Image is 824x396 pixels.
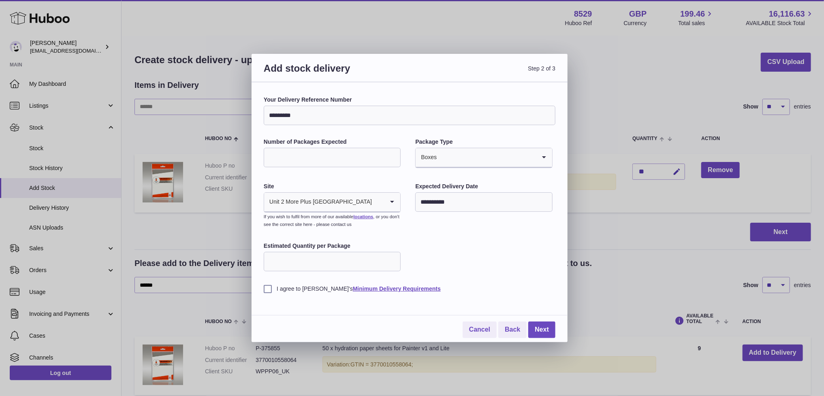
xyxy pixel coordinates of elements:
label: Site [264,183,401,190]
input: Search for option [437,148,536,167]
label: Number of Packages Expected [264,138,401,146]
a: Back [498,321,527,338]
small: If you wish to fulfil from more of our available , or you don’t see the correct site here - pleas... [264,214,399,227]
div: Search for option [416,148,552,168]
span: Step 2 of 3 [410,62,555,84]
label: Expected Delivery Date [415,183,552,190]
label: Estimated Quantity per Package [264,242,401,250]
a: Next [528,321,555,338]
span: Unit 2 More Plus [GEOGRAPHIC_DATA] [264,193,372,211]
div: Search for option [264,193,400,212]
label: Package Type [415,138,552,146]
a: Minimum Delivery Requirements [353,285,441,292]
label: I agree to [PERSON_NAME]'s [264,285,555,293]
span: Boxes [416,148,437,167]
h3: Add stock delivery [264,62,410,84]
label: Your Delivery Reference Number [264,96,555,104]
input: Search for option [372,193,384,211]
a: locations [353,214,373,219]
a: Cancel [463,321,497,338]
